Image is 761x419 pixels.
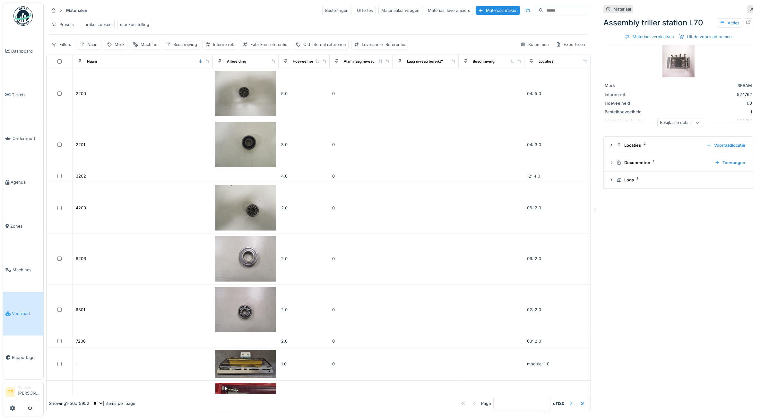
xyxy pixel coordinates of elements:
[655,83,752,89] div: SERAM
[332,91,390,97] div: 0
[49,40,74,49] div: Filters
[76,338,86,344] div: 7206
[49,20,77,29] div: Presets
[5,387,15,397] li: GE
[281,91,327,97] div: 5.0
[605,83,653,89] div: Merk
[605,92,653,98] div: Interne ref.
[13,135,41,142] span: Onderhoud
[76,205,86,211] div: 4200
[3,336,43,379] a: Rapportage
[3,117,43,161] a: Onderhoud
[527,362,549,366] span: modula: 1.0
[3,73,43,117] a: Tickets
[655,92,752,98] div: 524762
[655,109,752,115] div: 1
[332,205,390,211] div: 0
[527,256,541,261] span: 06: 2.0
[3,29,43,73] a: Dashboard
[677,32,734,41] div: Uit de voorraad nemen
[303,41,346,48] div: Old internal reference
[425,6,473,15] div: Materiaal leveranciers
[606,157,750,169] summary: Documenten1Toevoegen
[281,173,327,179] div: 4.0
[606,139,750,151] summary: Locaties2Voorraadlocatie
[662,45,695,77] img: Assembly triller station L70
[92,400,135,406] div: items per page
[657,118,702,127] div: Bekijk alle details
[281,142,327,148] div: 3.0
[49,400,89,406] div: Showing 1 - 50 of 5952
[617,177,745,183] div: Logs
[76,256,86,262] div: 6206
[3,161,43,204] a: Agenda
[606,174,750,186] summary: Logs2
[213,41,234,48] div: Interne ref.
[332,173,390,179] div: 0
[85,22,112,28] div: artikel zoeken
[76,91,86,97] div: 2200
[12,310,41,317] span: Voorraad
[539,59,553,64] div: Locaties
[173,41,197,48] div: Beschrijving
[518,40,552,49] div: Kolommen
[13,267,41,273] span: Machines
[332,142,390,148] div: 0
[617,142,701,148] div: Locaties
[281,307,327,313] div: 2.0
[120,22,149,28] div: stockbestelling
[613,6,631,12] div: Materiaal
[5,385,41,400] a: GE Manager[PERSON_NAME]
[332,307,390,313] div: 0
[332,338,390,344] div: 0
[481,400,491,406] div: Page
[527,205,541,210] span: 06: 2.0
[553,400,565,406] strong: of 120
[332,361,390,367] div: 0
[527,307,541,312] span: 02: 2.0
[215,236,276,282] img: 6206
[527,142,541,147] span: 04: 3.0
[3,248,43,292] a: Machines
[141,41,157,48] div: Machine
[281,361,327,367] div: 1.0
[215,350,276,378] img: -
[76,361,78,367] div: -
[87,41,99,48] div: Naam
[712,158,748,167] div: Toevoegen
[281,338,327,344] div: 2.0
[332,256,390,262] div: 0
[655,100,752,106] div: 1.0
[473,59,495,64] div: Beschrijving
[250,41,287,48] div: Fabrikantreferentie
[76,173,86,179] div: 3202
[64,7,90,13] strong: Materialen
[354,6,376,15] div: Offertes
[344,59,375,64] div: Alarm laag niveau
[717,18,742,28] div: Acties
[603,17,753,29] div: Assembly triller station L70
[215,122,276,167] img: 2201
[3,292,43,336] a: Voorraad
[18,385,41,390] div: Manager
[18,385,41,399] li: [PERSON_NAME]
[12,92,41,98] span: Tickets
[215,71,276,117] img: 2200
[476,6,520,15] div: Materiaal maken
[13,6,33,26] img: Badge_color-CXgf-gQk.svg
[527,339,541,344] span: 03: 2.0
[362,41,405,48] div: Leverancier Referentie
[605,109,653,115] div: Bestelhoeveelheid
[76,307,85,313] div: 6301
[281,256,327,262] div: 2.0
[11,179,41,185] span: Agenda
[87,59,97,64] div: Naam
[704,141,748,150] div: Voorraadlocatie
[527,91,541,96] span: 04: 5.0
[115,41,125,48] div: Merk
[293,59,315,64] div: Hoeveelheid
[622,32,677,41] div: Materiaal verplaatsen
[76,142,85,148] div: 2201
[322,6,351,15] div: Bestellingen
[527,174,540,179] span: 12: 4.0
